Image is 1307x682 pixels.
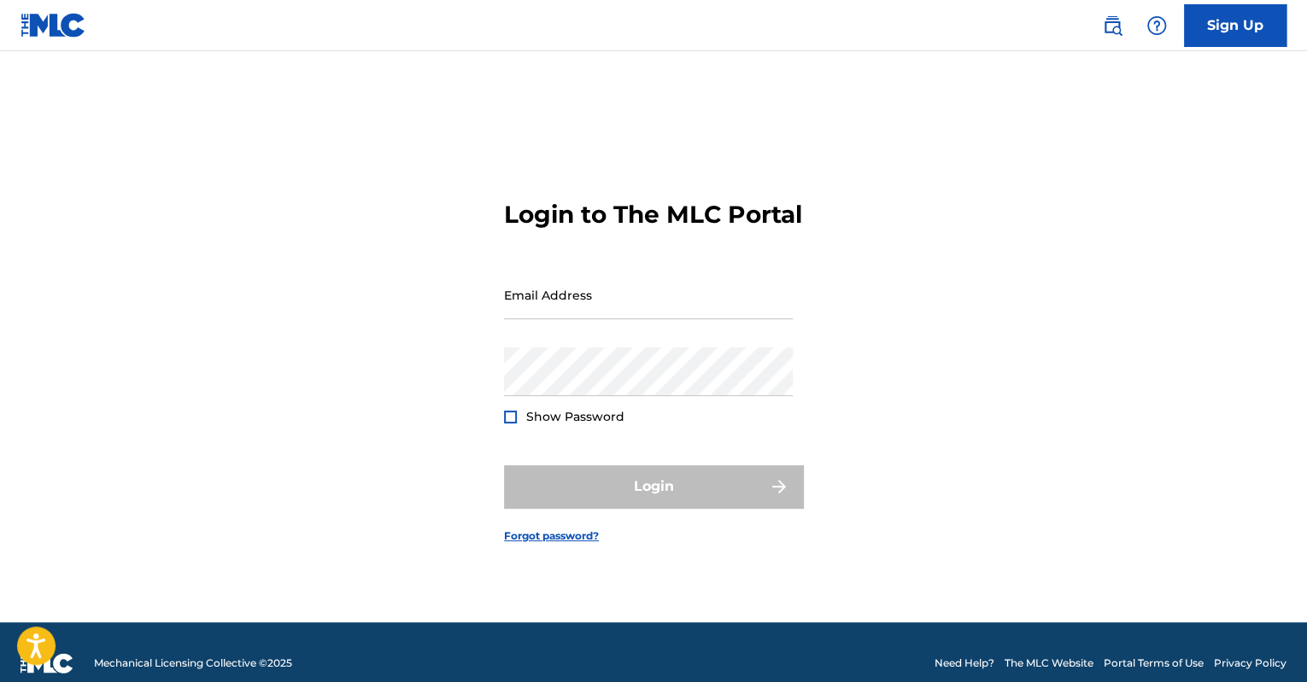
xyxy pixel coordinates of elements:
span: Show Password [526,409,624,424]
a: Portal Terms of Use [1104,656,1204,671]
div: Help [1140,9,1174,43]
a: The MLC Website [1005,656,1093,671]
iframe: Chat Widget [1222,600,1307,682]
img: MLC Logo [21,13,86,38]
span: Mechanical Licensing Collective © 2025 [94,656,292,671]
img: search [1102,15,1122,36]
a: Public Search [1095,9,1129,43]
a: Need Help? [935,656,994,671]
img: logo [21,653,73,673]
a: Privacy Policy [1214,656,1286,671]
img: help [1146,15,1167,36]
a: Sign Up [1184,4,1286,47]
a: Forgot password? [504,528,599,544]
h3: Login to The MLC Portal [504,200,802,230]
